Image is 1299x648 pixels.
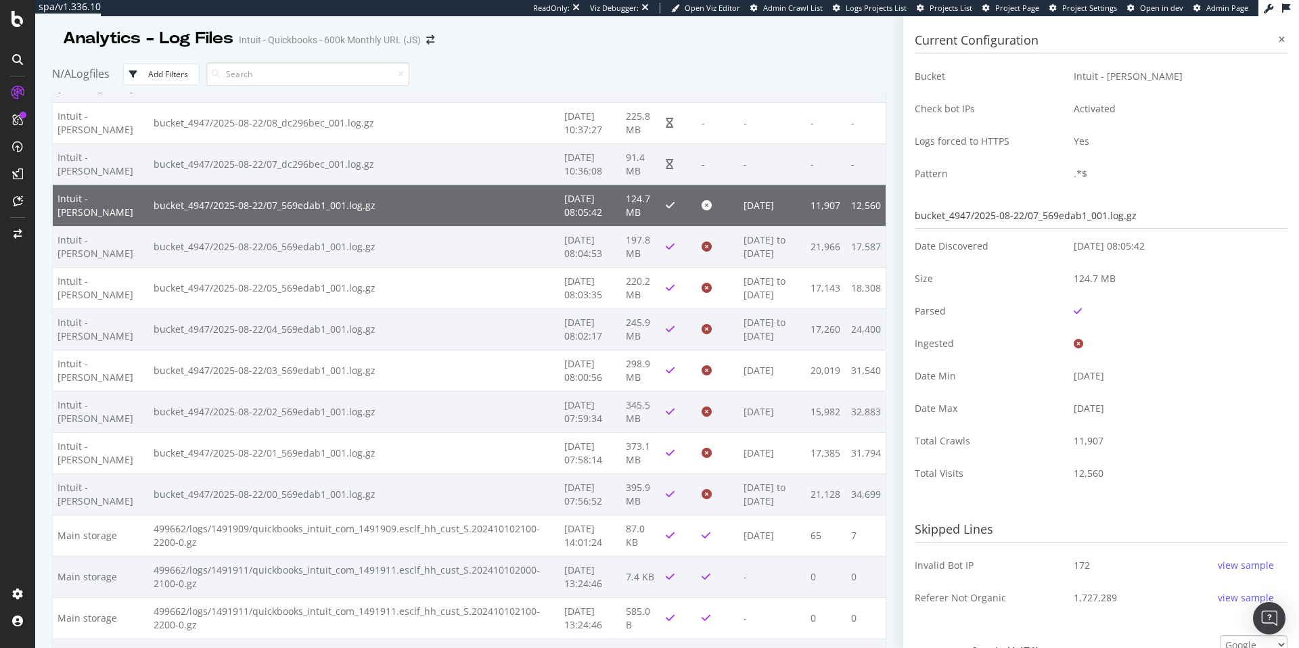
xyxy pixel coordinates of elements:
[149,556,559,597] td: 499662/logs/1491911/quickbooks_intuit_com_1491911.esclf_hh_cust_S.202410102000-2100-0.gz
[560,102,621,143] td: [DATE] 10:37:27
[806,102,846,143] td: -
[739,391,806,432] td: [DATE]
[915,327,1064,360] td: Ingested
[739,350,806,391] td: [DATE]
[53,308,149,350] td: Intuit - [PERSON_NAME]
[621,267,661,308] td: 220.2 MB
[53,432,149,473] td: Intuit - [PERSON_NAME]
[560,143,621,185] td: [DATE] 10:36:08
[621,308,661,350] td: 245.9 MB
[915,425,1064,457] td: Total Crawls
[739,308,806,350] td: [DATE] to [DATE]
[1127,3,1183,14] a: Open in dev
[1064,93,1287,125] td: Activated
[846,308,886,350] td: 24,400
[149,308,559,350] td: bucket_4947/2025-08-22/04_569edab1_001.log.gz
[53,350,149,391] td: Intuit - [PERSON_NAME]
[915,262,1064,295] td: Size
[697,102,739,143] td: -
[806,226,846,267] td: 21,966
[206,62,409,86] input: Search
[915,457,1064,490] td: Total Visits
[149,515,559,556] td: 499662/logs/1491909/quickbooks_intuit_com_1491909.esclf_hh_cust_S.202410102100-2200-0.gz
[1074,591,1117,605] span: 1,727,289
[149,473,559,515] td: bucket_4947/2025-08-22/00_569edab1_001.log.gz
[915,28,1287,53] h3: Current Configuration
[1253,602,1285,634] div: Open Intercom Messenger
[806,308,846,350] td: 17,260
[1218,591,1274,605] div: view sample
[53,391,149,432] td: Intuit - [PERSON_NAME]
[671,3,740,14] a: Open Viz Editor
[915,158,1064,190] td: Pattern
[53,185,149,226] td: Intuit - [PERSON_NAME]
[53,597,149,639] td: Main storage
[739,267,806,308] td: [DATE] to [DATE]
[915,93,1064,125] td: Check bot IPs
[71,66,110,81] span: Logfiles
[560,267,621,308] td: [DATE] 08:03:35
[53,143,149,185] td: Intuit - [PERSON_NAME]
[1064,262,1287,295] td: 124.7 MB
[149,143,559,185] td: bucket_4947/2025-08-22/07_dc296bec_001.log.gz
[621,185,661,226] td: 124.7 MB
[560,597,621,639] td: [DATE] 13:24:46
[1214,587,1277,609] button: view sample
[846,185,886,226] td: 12,560
[1064,60,1287,93] td: Intuit - [PERSON_NAME]
[1218,559,1274,572] div: view sample
[621,350,661,391] td: 298.9 MB
[1206,3,1248,13] span: Admin Page
[560,515,621,556] td: [DATE] 14:01:24
[1064,457,1287,490] td: 12,560
[1214,555,1277,576] button: view sample
[239,33,421,47] div: Intuit - Quickbooks - 600k Monthly URL (JS)
[739,515,806,556] td: [DATE]
[149,432,559,473] td: bucket_4947/2025-08-22/01_569edab1_001.log.gz
[806,185,846,226] td: 11,907
[560,556,621,597] td: [DATE] 13:24:46
[149,226,559,267] td: bucket_4947/2025-08-22/06_569edab1_001.log.gz
[1074,559,1090,572] span: 172
[915,295,1064,327] td: Parsed
[53,515,149,556] td: Main storage
[123,64,200,85] button: Add Filters
[621,473,661,515] td: 395.9 MB
[846,391,886,432] td: 32,883
[1140,3,1183,13] span: Open in dev
[982,3,1039,14] a: Project Page
[590,3,639,14] div: Viz Debugger:
[1064,360,1287,392] td: [DATE]
[1062,3,1117,13] span: Project Settings
[739,432,806,473] td: [DATE]
[915,582,1064,614] td: Referer Not Organic
[149,102,559,143] td: bucket_4947/2025-08-22/08_dc296bec_001.log.gz
[763,3,823,13] span: Admin Crawl List
[846,226,886,267] td: 17,587
[915,392,1064,425] td: Date Max
[426,35,434,45] div: arrow-right-arrow-left
[52,66,71,81] span: N/A
[806,391,846,432] td: 15,982
[846,473,886,515] td: 34,699
[806,350,846,391] td: 20,019
[806,556,846,597] td: 0
[846,432,886,473] td: 31,794
[560,473,621,515] td: [DATE] 07:56:52
[685,3,740,13] span: Open Viz Editor
[621,556,661,597] td: 7.4 KB
[806,432,846,473] td: 17,385
[806,143,846,185] td: -
[621,102,661,143] td: 225.8 MB
[833,3,907,14] a: Logs Projects List
[149,391,559,432] td: bucket_4947/2025-08-22/02_569edab1_001.log.gz
[739,556,806,597] td: -
[915,204,1287,229] div: bucket_4947/2025-08-22/07_569edab1_001.log.gz
[560,185,621,226] td: [DATE] 08:05:42
[63,27,233,50] div: Analytics - Log Files
[149,350,559,391] td: bucket_4947/2025-08-22/03_569edab1_001.log.gz
[621,143,661,185] td: 91.4 MB
[560,350,621,391] td: [DATE] 08:00:56
[806,515,846,556] td: 65
[846,102,886,143] td: -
